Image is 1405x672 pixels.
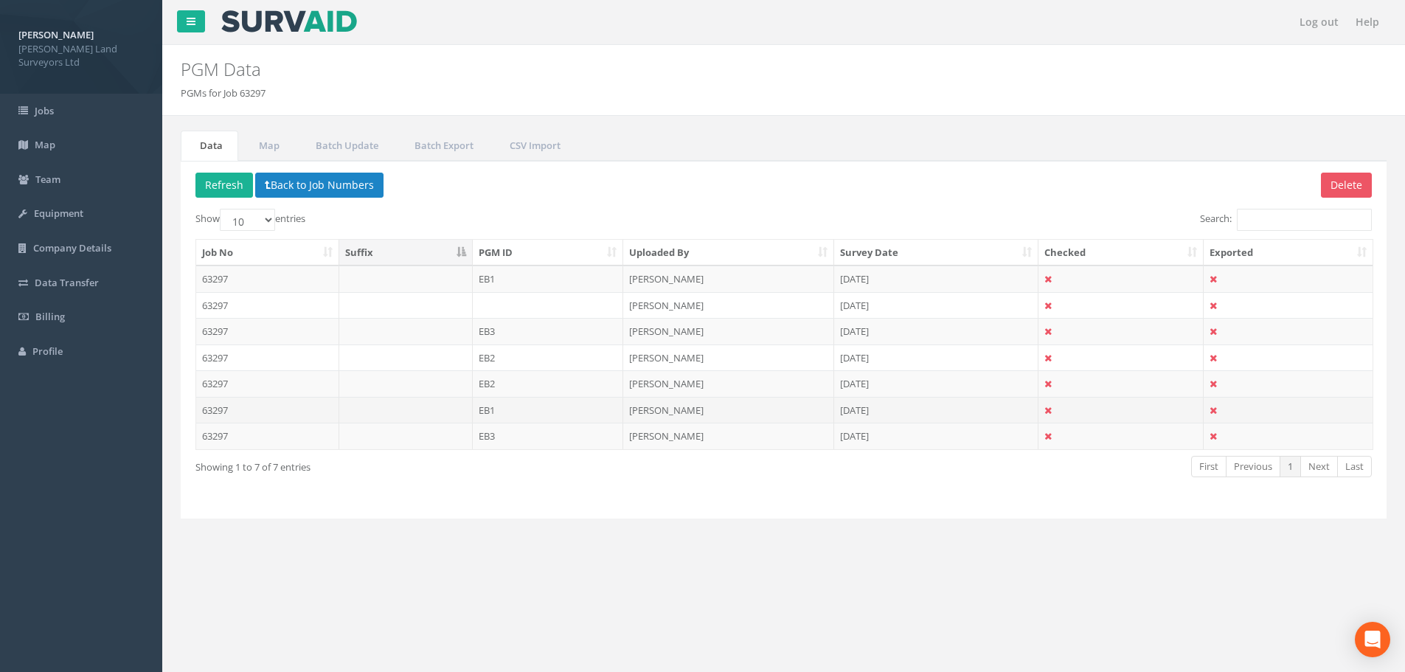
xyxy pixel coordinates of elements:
[623,397,834,423] td: [PERSON_NAME]
[473,423,624,449] td: EB3
[834,292,1039,319] td: [DATE]
[196,266,339,292] td: 63297
[35,173,60,186] span: Team
[395,131,489,161] a: Batch Export
[339,240,473,266] th: Suffix: activate to sort column descending
[220,209,275,231] select: Showentries
[1204,240,1373,266] th: Exported: activate to sort column ascending
[196,397,339,423] td: 63297
[195,209,305,231] label: Show entries
[834,370,1039,397] td: [DATE]
[1237,209,1372,231] input: Search:
[18,24,144,69] a: [PERSON_NAME] [PERSON_NAME] Land Surveyors Ltd
[1300,456,1338,477] a: Next
[18,42,144,69] span: [PERSON_NAME] Land Surveyors Ltd
[623,423,834,449] td: [PERSON_NAME]
[35,104,54,117] span: Jobs
[34,207,83,220] span: Equipment
[196,370,339,397] td: 63297
[181,86,266,100] li: PGMs for Job 63297
[1200,209,1372,231] label: Search:
[623,318,834,344] td: [PERSON_NAME]
[195,454,673,474] div: Showing 1 to 7 of 7 entries
[35,138,55,151] span: Map
[196,344,339,371] td: 63297
[834,423,1039,449] td: [DATE]
[35,276,99,289] span: Data Transfer
[1355,622,1390,657] div: Open Intercom Messenger
[473,370,624,397] td: EB2
[623,292,834,319] td: [PERSON_NAME]
[834,266,1039,292] td: [DATE]
[35,310,65,323] span: Billing
[196,318,339,344] td: 63297
[623,240,834,266] th: Uploaded By: activate to sort column ascending
[196,423,339,449] td: 63297
[1191,456,1227,477] a: First
[834,397,1039,423] td: [DATE]
[473,240,624,266] th: PGM ID: activate to sort column ascending
[834,344,1039,371] td: [DATE]
[196,292,339,319] td: 63297
[623,266,834,292] td: [PERSON_NAME]
[1337,456,1372,477] a: Last
[490,131,576,161] a: CSV Import
[473,266,624,292] td: EB1
[473,344,624,371] td: EB2
[623,370,834,397] td: [PERSON_NAME]
[1226,456,1280,477] a: Previous
[623,344,834,371] td: [PERSON_NAME]
[296,131,394,161] a: Batch Update
[255,173,384,198] button: Back to Job Numbers
[18,28,94,41] strong: [PERSON_NAME]
[181,60,1182,79] h2: PGM Data
[195,173,253,198] button: Refresh
[473,318,624,344] td: EB3
[473,397,624,423] td: EB1
[1038,240,1204,266] th: Checked: activate to sort column ascending
[1321,173,1372,198] button: Delete
[834,240,1039,266] th: Survey Date: activate to sort column ascending
[196,240,339,266] th: Job No: activate to sort column ascending
[240,131,295,161] a: Map
[1280,456,1301,477] a: 1
[834,318,1039,344] td: [DATE]
[181,131,238,161] a: Data
[33,241,111,254] span: Company Details
[32,344,63,358] span: Profile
